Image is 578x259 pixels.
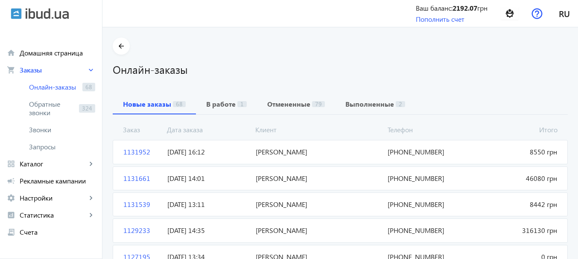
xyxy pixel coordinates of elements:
span: Онлайн-заказы [29,83,79,91]
span: 1 [237,101,247,107]
span: Телефон [384,125,473,134]
div: Ваш баланс: грн [416,3,488,13]
span: [PHONE_NUMBER] [384,200,472,209]
span: Запросы [29,143,95,151]
span: Клиент [252,125,384,134]
span: 2 [396,101,405,107]
span: 46080 грн [473,174,560,183]
span: Заказы [20,66,87,74]
b: Выполненные [345,101,394,108]
span: [DATE] 14:01 [164,174,252,183]
span: Дата заказа [163,125,252,134]
span: [DATE] 14:35 [164,226,252,235]
span: [PERSON_NAME] [252,200,385,209]
span: Счета [20,228,95,236]
span: [PERSON_NAME] [252,147,385,157]
span: [PHONE_NUMBER] [384,174,472,183]
span: 316130 грн [473,226,560,235]
mat-icon: shopping_cart [7,66,15,74]
span: 1129233 [120,226,164,235]
span: 324 [79,104,95,113]
span: 68 [82,83,95,91]
span: ru [559,8,570,19]
b: 2192.07 [452,3,477,12]
b: Отмененные [267,101,310,108]
span: Статистика [20,211,87,219]
a: Пополнить счет [416,15,464,23]
span: [DATE] 13:11 [164,200,252,209]
span: [PHONE_NUMBER] [384,147,472,157]
span: [PERSON_NAME] [252,174,385,183]
span: [PERSON_NAME] [252,226,385,235]
h1: Онлайн-заказы [113,62,568,77]
mat-icon: keyboard_arrow_right [87,160,95,168]
mat-icon: home [7,49,15,57]
span: 68 [173,101,186,107]
span: 8550 грн [473,147,560,157]
span: Заказ [120,125,163,134]
span: [DATE] 16:12 [164,147,252,157]
span: Каталог [20,160,87,168]
mat-icon: keyboard_arrow_right [87,66,95,74]
span: Звонки [29,125,95,134]
mat-icon: campaign [7,177,15,185]
mat-icon: grid_view [7,160,15,168]
span: 1131539 [120,200,164,209]
img: ibud.svg [11,8,22,19]
span: Итого [473,125,561,134]
span: [PHONE_NUMBER] [384,226,472,235]
img: 100226752caaf8b93c8917683337177-2763fb0b4e.png [500,4,520,23]
span: Обратные звонки [29,100,76,117]
span: 8442 грн [473,200,560,209]
b: Новые заказы [123,101,171,108]
span: Рекламные кампании [20,177,95,185]
mat-icon: arrow_back [116,41,127,52]
mat-icon: settings [7,194,15,202]
mat-icon: keyboard_arrow_right [87,194,95,202]
span: 1131952 [120,147,164,157]
mat-icon: receipt_long [7,228,15,236]
mat-icon: analytics [7,211,15,219]
span: Домашняя страница [20,49,95,57]
img: help.svg [531,8,543,19]
mat-icon: keyboard_arrow_right [87,211,95,219]
img: ibud_text.svg [26,8,69,19]
b: В работе [206,101,236,108]
span: 79 [312,101,325,107]
span: Настройки [20,194,87,202]
span: 1131661 [120,174,164,183]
